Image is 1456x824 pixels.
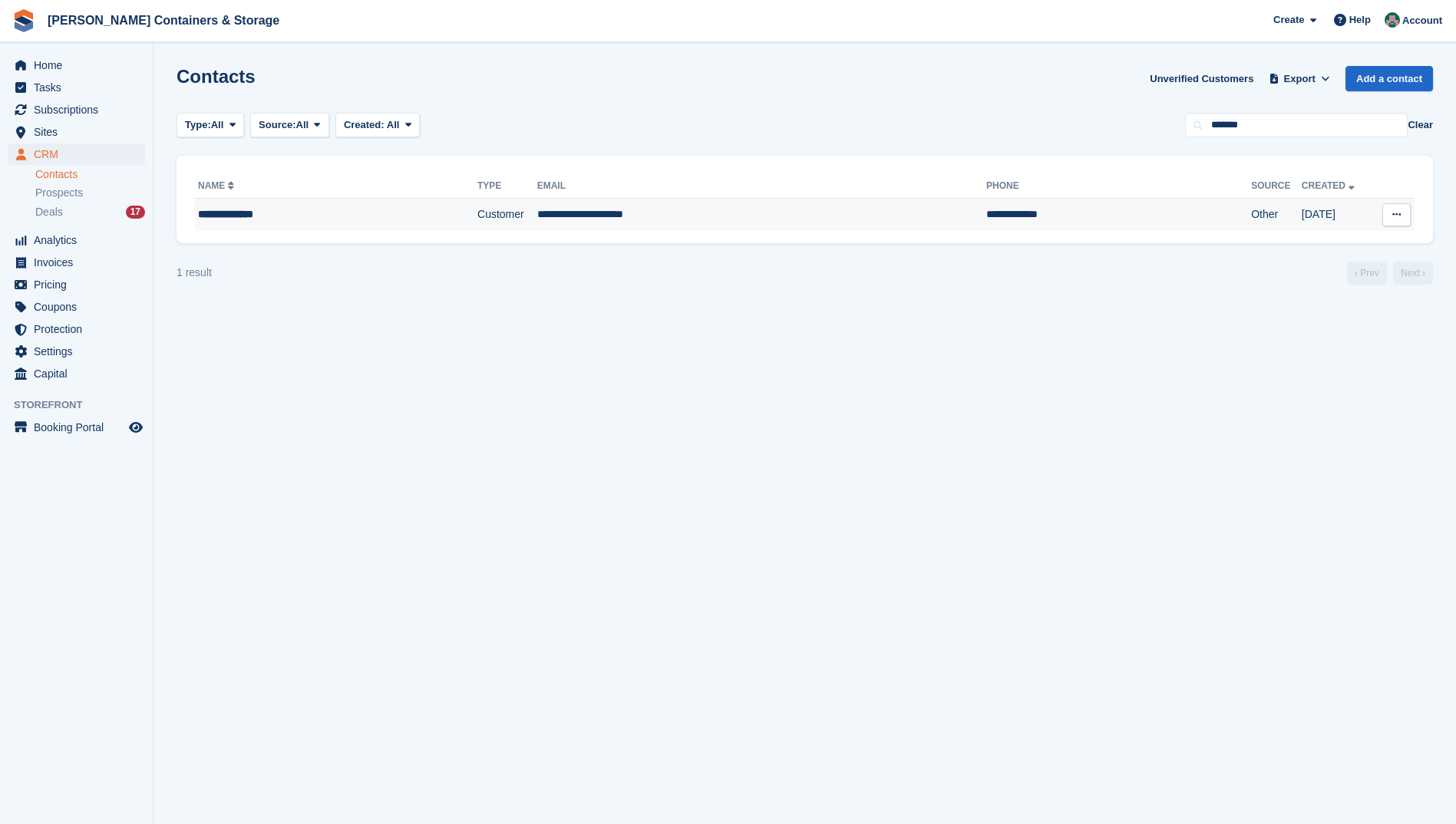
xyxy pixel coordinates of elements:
a: menu [8,77,145,98]
a: menu [8,143,145,165]
span: Type: [185,117,211,133]
span: Deals [35,205,63,219]
span: All [296,117,309,133]
button: Type: All [177,113,244,138]
th: Phone [986,174,1251,199]
a: menu [8,296,145,318]
th: Source [1251,174,1302,199]
span: Booking Portal [34,417,126,438]
nav: Page [1344,262,1436,285]
td: Other [1251,199,1302,231]
span: All [211,117,224,133]
button: Export [1266,66,1333,91]
div: 17 [126,206,145,219]
span: Protection [34,318,126,340]
a: menu [8,341,145,362]
span: Tasks [34,77,126,98]
span: Account [1402,13,1442,28]
a: Previous [1347,262,1387,285]
a: Deals 17 [35,204,145,220]
th: Email [537,174,986,199]
button: Clear [1408,117,1433,133]
span: Pricing [34,274,126,295]
td: [DATE] [1302,199,1374,231]
a: menu [8,318,145,340]
span: Storefront [14,397,153,413]
a: Prospects [35,185,145,201]
a: Name [198,180,237,191]
a: [PERSON_NAME] Containers & Storage [41,8,286,33]
span: All [387,119,400,130]
span: Source: [259,117,295,133]
span: Invoices [34,252,126,273]
th: Type [477,174,537,199]
span: CRM [34,143,126,165]
a: Preview store [127,418,145,437]
span: Subscriptions [34,99,126,120]
span: Capital [34,363,126,384]
button: Created: All [335,113,420,138]
a: menu [8,54,145,76]
span: Coupons [34,296,126,318]
a: Next [1393,262,1433,285]
a: menu [8,274,145,295]
span: Export [1284,71,1316,87]
a: Contacts [35,167,145,182]
a: Add a contact [1345,66,1433,91]
span: Help [1349,12,1371,28]
span: Sites [34,121,126,143]
a: menu [8,363,145,384]
td: Customer [477,199,537,231]
button: Source: All [250,113,329,138]
a: menu [8,417,145,438]
span: Create [1273,12,1304,28]
span: Prospects [35,186,83,200]
span: Home [34,54,126,76]
a: Unverified Customers [1144,66,1260,91]
a: menu [8,229,145,251]
span: Created: [344,119,385,130]
img: Julia Marcham [1385,12,1400,28]
h1: Contacts [177,66,256,87]
a: menu [8,252,145,273]
span: Settings [34,341,126,362]
img: stora-icon-8386f47178a22dfd0bd8f6a31ec36ba5ce8667c1dd55bd0f319d3a0aa187defe.svg [12,9,35,32]
div: 1 result [177,265,212,281]
a: menu [8,121,145,143]
a: menu [8,99,145,120]
a: Created [1302,180,1358,191]
span: Analytics [34,229,126,251]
